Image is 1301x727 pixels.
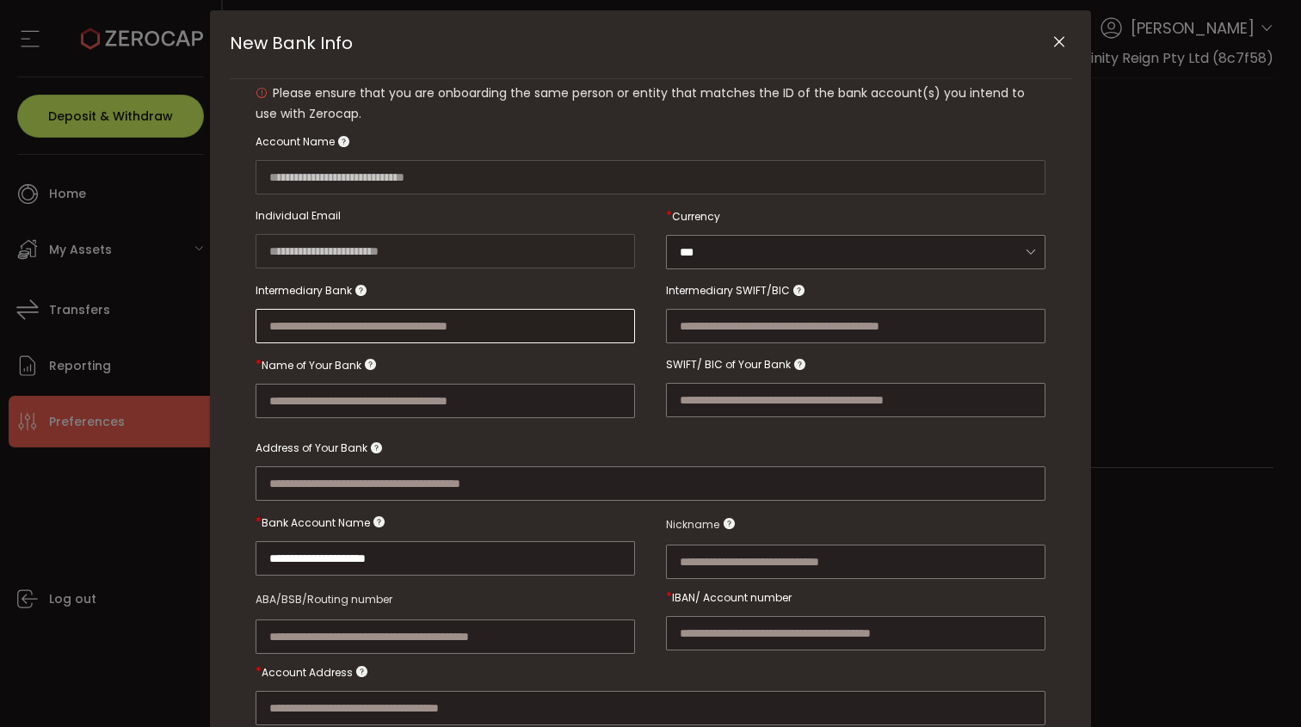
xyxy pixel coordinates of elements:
button: Close [1044,28,1074,58]
span: New Bank Info [230,31,353,55]
span: ABA/BSB/Routing number [256,592,392,607]
span: Please ensure that you are onboarding the same person or entity that matches the ID of the bank a... [256,84,1025,122]
span: Nickname [666,514,719,535]
iframe: Chat Widget [1096,541,1301,727]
